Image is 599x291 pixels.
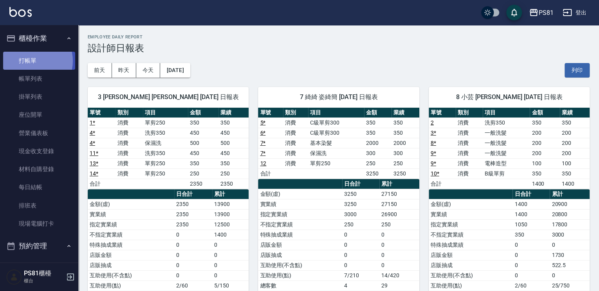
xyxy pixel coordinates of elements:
td: 實業績 [429,209,513,219]
td: 200 [530,138,559,148]
td: 0 [212,240,249,250]
a: 帳單列表 [3,70,75,88]
a: 座位開單 [3,106,75,124]
td: 保濕洗 [143,138,188,148]
td: 金額(虛) [88,199,174,209]
td: 12500 [212,219,249,230]
td: 2/60 [512,280,550,291]
a: 現金收支登錄 [3,142,75,160]
td: 0 [212,250,249,260]
h2: Employee Daily Report [88,34,590,40]
th: 金額 [364,108,392,118]
td: 2350 [174,199,212,209]
a: 排班表 [3,197,75,215]
td: 3250 [342,189,379,199]
th: 業績 [392,108,419,118]
th: 業績 [560,108,590,118]
td: 350 [364,128,392,138]
td: 店販抽成 [258,250,342,260]
td: 實業績 [258,199,342,209]
table: a dense table [429,108,590,189]
td: 250 [188,168,218,179]
td: C級單剪300 [308,117,364,128]
td: 消費 [456,138,483,148]
td: 0 [550,270,590,280]
td: 金額(虛) [258,189,342,199]
td: 洗剪350 [483,117,530,128]
td: 特殊抽成業績 [88,240,174,250]
td: 互助使用(不含點) [429,270,513,280]
h3: 設計師日報表 [88,43,590,54]
td: 消費 [456,168,483,179]
td: 指定實業績 [258,209,342,219]
td: 20800 [550,209,590,219]
td: 0 [174,260,212,270]
td: 450 [188,128,218,138]
td: 350 [530,117,559,128]
span: 3 [PERSON_NAME] [PERSON_NAME] [DATE] 日報表 [97,93,239,101]
td: 350 [364,117,392,128]
td: 350 [188,117,218,128]
td: 0 [512,260,550,270]
td: 單剪250 [143,158,188,168]
td: 1400 [530,179,559,189]
td: 保濕洗 [308,148,364,158]
td: 特殊抽成業績 [258,230,342,240]
a: 營業儀表板 [3,124,75,142]
td: 5/150 [212,280,249,291]
td: 0 [212,260,249,270]
td: 洗剪350 [143,128,188,138]
td: 0 [379,260,419,270]
td: 27150 [379,189,419,199]
button: 昨天 [112,63,136,78]
img: Logo [9,7,32,17]
th: 類別 [456,108,483,118]
td: 店販金額 [88,250,174,260]
td: 消費 [115,148,143,158]
td: 29 [379,280,419,291]
td: 0 [342,260,379,270]
td: 消費 [115,168,143,179]
td: 100 [560,158,590,168]
td: 消費 [283,138,308,148]
th: 項目 [143,108,188,118]
td: 0 [174,270,212,280]
td: 電棒造型 [483,158,530,168]
td: 特殊抽成業績 [429,240,513,250]
th: 類別 [115,108,143,118]
td: 2000 [364,138,392,148]
td: 合計 [258,168,283,179]
td: 350 [218,158,249,168]
td: 0 [550,240,590,250]
table: a dense table [258,108,419,179]
td: 0 [212,270,249,280]
th: 項目 [483,108,530,118]
td: 合計 [429,179,456,189]
h5: PS81櫃檯 [24,269,64,277]
th: 累計 [550,189,590,199]
td: 互助使用(點) [429,280,513,291]
td: 消費 [115,138,143,148]
th: 金額 [530,108,559,118]
td: 300 [364,148,392,158]
td: 一般洗髮 [483,148,530,158]
td: 消費 [456,158,483,168]
td: 基本染髮 [308,138,364,148]
td: 350 [560,168,590,179]
td: 25/750 [550,280,590,291]
td: 27150 [379,199,419,209]
th: 單號 [88,108,115,118]
button: 預約管理 [3,236,75,256]
td: 單剪250 [143,117,188,128]
td: 店販金額 [258,240,342,250]
span: 8 小芸 [PERSON_NAME] [DATE] 日報表 [438,93,580,101]
th: 累計 [212,189,249,199]
th: 日合計 [512,189,550,199]
button: 登出 [559,5,590,20]
button: [DATE] [160,63,190,78]
td: 0 [512,240,550,250]
td: 350 [392,128,419,138]
td: 消費 [283,148,308,158]
td: 不指定實業績 [88,230,174,240]
td: 17800 [550,219,590,230]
